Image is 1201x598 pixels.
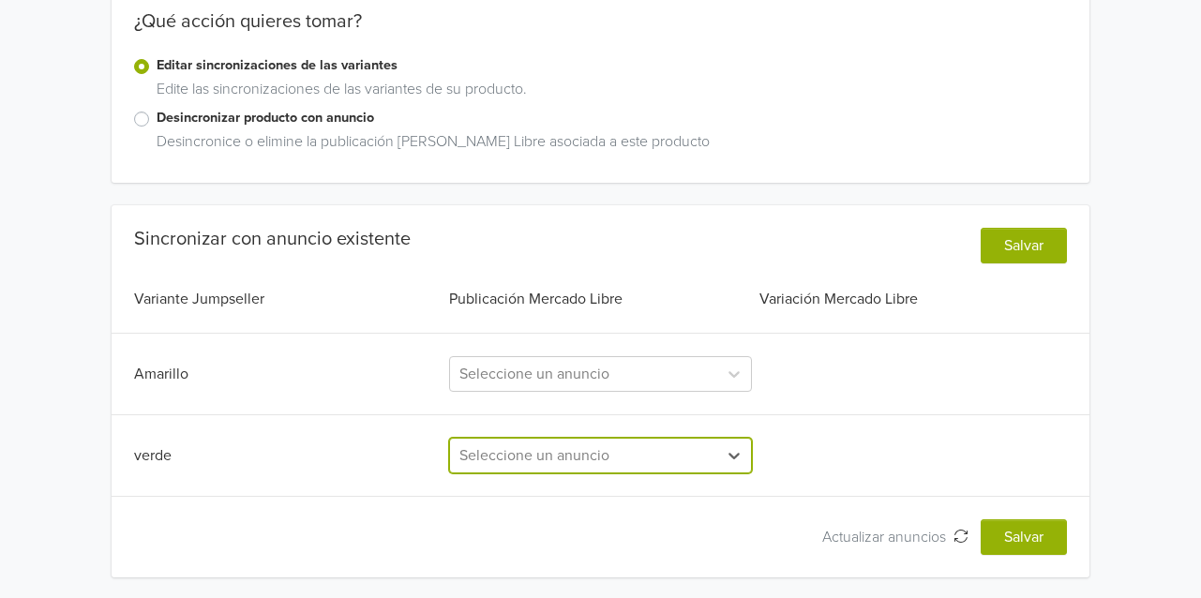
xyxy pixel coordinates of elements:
div: ¿Qué acción quieres tomar? [112,10,1089,55]
div: Edite las sincronizaciones de las variantes de su producto. [149,78,1067,108]
button: Salvar [981,519,1067,555]
span: Actualizar anuncios [822,528,953,546]
label: Desincronizar producto con anuncio [157,108,1067,128]
div: Sincronizar con anuncio existente [134,228,411,250]
div: Amarillo [134,363,445,385]
div: Variante Jumpseller [134,288,445,310]
div: Publicación Mercado Libre [445,288,757,310]
div: Desincronice o elimine la publicación [PERSON_NAME] Libre asociada a este producto [149,130,1067,160]
div: verde [134,444,445,467]
div: Variación Mercado Libre [756,288,1067,310]
button: Actualizar anuncios [810,519,981,555]
label: Editar sincronizaciones de las variantes [157,55,1067,76]
button: Salvar [981,228,1067,263]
